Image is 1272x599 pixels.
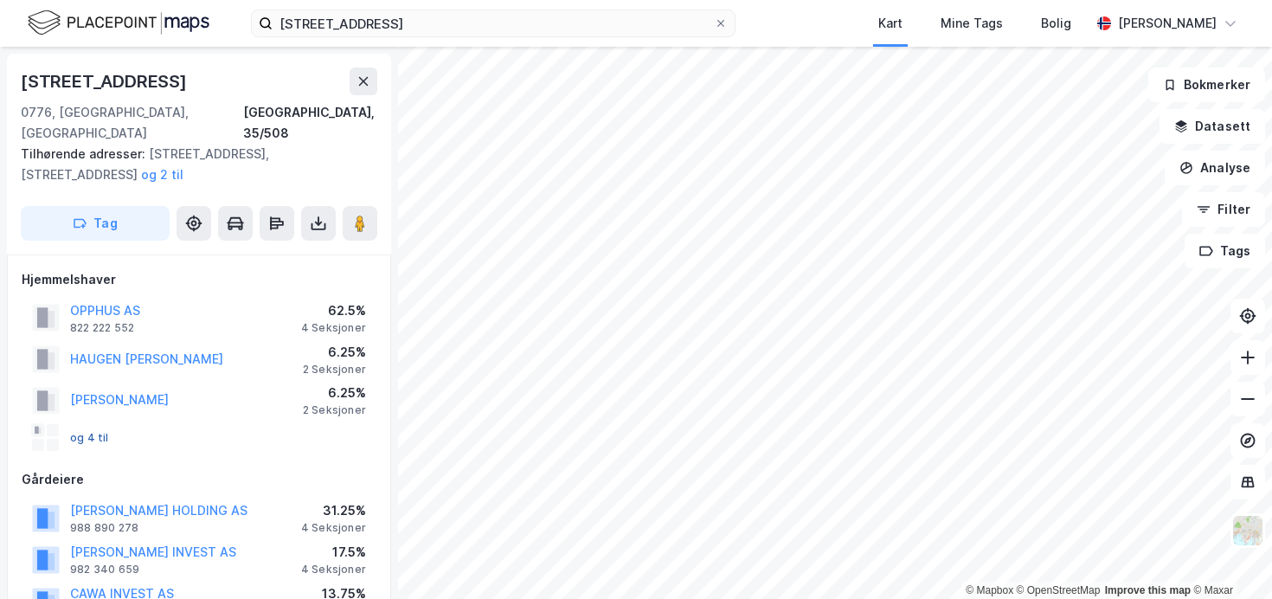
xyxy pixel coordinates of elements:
div: [STREET_ADDRESS] [21,68,190,95]
div: 31.25% [301,500,366,521]
button: Datasett [1160,109,1265,144]
div: 6.25% [303,342,366,363]
a: Improve this map [1105,584,1191,596]
div: 988 890 278 [70,521,138,535]
iframe: Chat Widget [1185,516,1272,599]
div: Kart [878,13,903,34]
input: Søk på adresse, matrikkel, gårdeiere, leietakere eller personer [273,10,714,36]
div: [STREET_ADDRESS], [STREET_ADDRESS] [21,144,363,185]
a: Mapbox [966,584,1013,596]
div: Gårdeiere [22,469,376,490]
span: Tilhørende adresser: [21,146,149,161]
div: 6.25% [303,383,366,403]
div: 822 222 552 [70,321,134,335]
div: [GEOGRAPHIC_DATA], 35/508 [243,102,377,144]
img: logo.f888ab2527a4732fd821a326f86c7f29.svg [28,8,209,38]
div: 4 Seksjoner [301,321,366,335]
button: Tag [21,206,170,241]
div: 17.5% [301,542,366,563]
div: 0776, [GEOGRAPHIC_DATA], [GEOGRAPHIC_DATA] [21,102,243,144]
div: 4 Seksjoner [301,563,366,576]
img: Z [1231,514,1264,547]
button: Analyse [1165,151,1265,185]
div: 982 340 659 [70,563,139,576]
button: Bokmerker [1148,68,1265,102]
div: Kontrollprogram for chat [1185,516,1272,599]
div: 2 Seksjoner [303,403,366,417]
div: 4 Seksjoner [301,521,366,535]
div: Hjemmelshaver [22,269,376,290]
div: Mine Tags [941,13,1003,34]
div: [PERSON_NAME] [1118,13,1217,34]
div: Bolig [1041,13,1071,34]
div: 2 Seksjoner [303,363,366,377]
button: Tags [1185,234,1265,268]
button: Filter [1182,192,1265,227]
div: 62.5% [301,300,366,321]
a: OpenStreetMap [1017,584,1101,596]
